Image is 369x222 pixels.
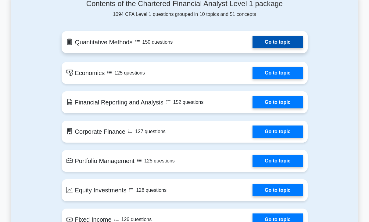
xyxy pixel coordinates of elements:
[253,36,303,48] a: Go to topic
[253,155,303,167] a: Go to topic
[253,96,303,108] a: Go to topic
[253,67,303,79] a: Go to topic
[253,184,303,196] a: Go to topic
[253,126,303,138] a: Go to topic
